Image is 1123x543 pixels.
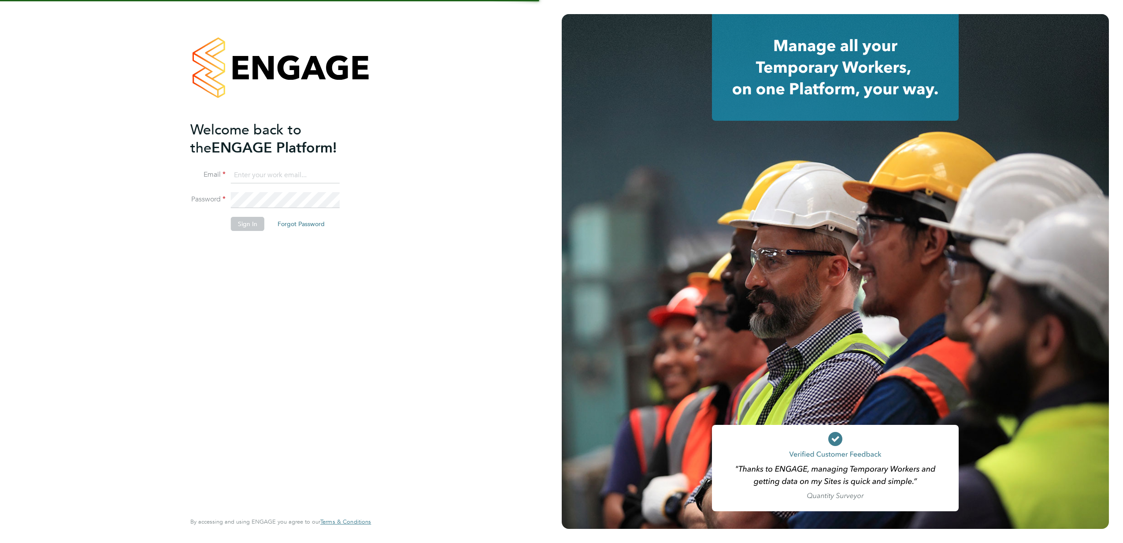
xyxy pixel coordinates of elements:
span: Terms & Conditions [320,518,371,525]
label: Email [190,170,226,179]
button: Forgot Password [271,217,332,231]
button: Sign In [231,217,264,231]
span: Welcome back to the [190,121,301,156]
h2: ENGAGE Platform! [190,121,362,157]
span: By accessing and using ENGAGE you agree to our [190,518,371,525]
label: Password [190,195,226,204]
a: Terms & Conditions [320,518,371,525]
keeper-lock: Open Keeper Popup [326,195,337,205]
input: Enter your work email... [231,167,340,183]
